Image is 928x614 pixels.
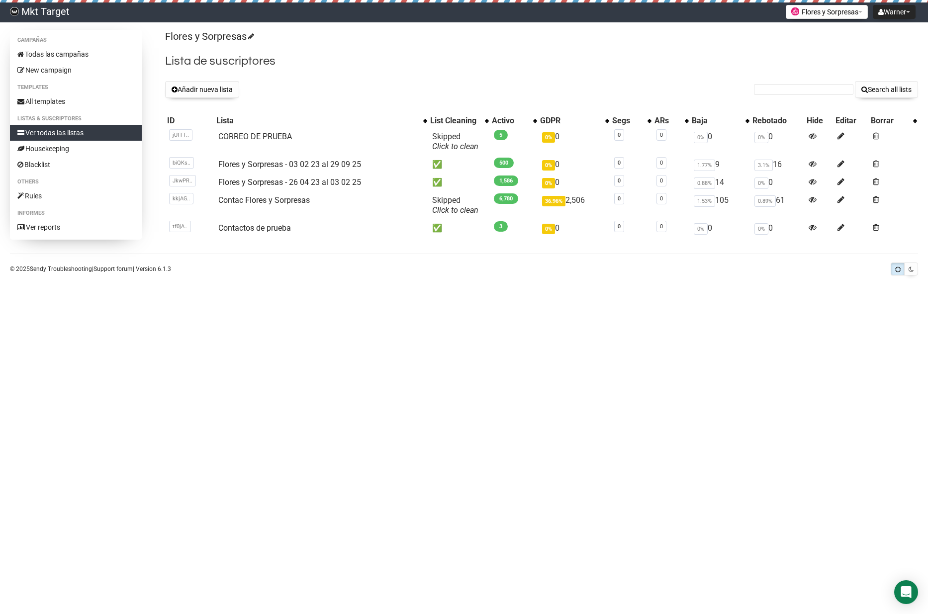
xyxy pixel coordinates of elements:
[660,195,663,202] a: 0
[490,114,539,128] th: Activo: No sort applied, activate to apply an ascending sort
[216,116,418,126] div: Lista
[618,223,621,230] a: 0
[432,195,478,215] span: Skipped
[542,224,555,234] span: 0%
[10,141,142,157] a: Housekeeping
[169,193,193,204] span: kkjAG..
[750,156,805,174] td: 16
[610,114,652,128] th: Segs: No sort applied, activate to apply an ascending sort
[754,195,776,207] span: 0.89%
[492,116,529,126] div: Activo
[694,177,715,189] span: 0.88%
[754,132,768,143] span: 0%
[791,7,799,15] img: favicons
[30,265,46,272] a: Sendy
[169,175,196,186] span: JkwPR..
[618,160,621,166] a: 0
[690,219,750,237] td: 0
[690,156,750,174] td: 9
[10,46,142,62] a: Todas las campañas
[660,132,663,138] a: 0
[660,160,663,166] a: 0
[10,113,142,125] li: Listas & Suscriptores
[432,205,478,215] a: Click to clean
[869,114,918,128] th: Borrar: No sort applied, activate to apply an ascending sort
[167,116,212,126] div: ID
[10,188,142,204] a: Rules
[786,5,868,19] button: Flores y Sorpresas
[10,219,142,235] a: Ver reports
[494,130,508,140] span: 5
[654,116,680,126] div: ARs
[894,580,918,604] div: Open Intercom Messenger
[165,81,239,98] button: Añadir nueva lista
[428,114,490,128] th: List Cleaning: No sort applied, activate to apply an ascending sort
[428,156,490,174] td: ✅
[873,5,916,19] button: Warner
[165,52,918,70] h2: Lista de suscriptores
[750,174,805,191] td: 0
[169,129,192,141] span: jUfTT..
[542,178,555,188] span: 0%
[612,116,643,126] div: Segs
[538,174,610,191] td: 0
[754,177,768,189] span: 0%
[218,177,361,187] a: Flores y Sorpresas - 26 04 23 al 03 02 25
[218,132,292,141] a: CORREO DE PRUEBA
[542,160,555,171] span: 0%
[494,193,518,204] span: 6,780
[48,265,92,272] a: Troubleshooting
[214,114,428,128] th: Lista: No sort applied, activate to apply an ascending sort
[218,160,361,169] a: Flores y Sorpresas - 03 02 23 al 29 09 25
[10,93,142,109] a: All templates
[750,219,805,237] td: 0
[538,128,610,156] td: 0
[750,128,805,156] td: 0
[660,223,663,230] a: 0
[690,128,750,156] td: 0
[428,174,490,191] td: ✅
[93,265,133,272] a: Support forum
[618,177,621,184] a: 0
[752,116,803,126] div: Rebotado
[690,191,750,219] td: 105
[494,158,514,168] span: 500
[542,196,565,206] span: 36.96%
[660,177,663,184] a: 0
[10,34,142,46] li: Campañas
[805,114,834,128] th: Hide: No sort applied, sorting is disabled
[494,175,518,186] span: 1,586
[690,174,750,191] td: 14
[694,223,708,235] span: 0%
[10,263,171,274] p: © 2025 | | | Version 6.1.3
[538,219,610,237] td: 0
[10,7,19,16] img: d30555bd1ab140a80d351df46be4d5e5
[169,221,191,232] span: tf0jA..
[10,125,142,141] a: Ver todas las listas
[692,116,741,126] div: Baja
[754,223,768,235] span: 0%
[494,221,508,232] span: 3
[430,116,480,126] div: List Cleaning
[652,114,690,128] th: ARs: No sort applied, activate to apply an ascending sort
[538,114,610,128] th: GDPR: No sort applied, activate to apply an ascending sort
[169,157,194,169] span: biQKs..
[538,156,610,174] td: 0
[10,176,142,188] li: Others
[540,116,600,126] div: GDPR
[871,116,908,126] div: Borrar
[750,191,805,219] td: 61
[694,132,708,143] span: 0%
[834,114,869,128] th: Editar: No sort applied, sorting is disabled
[690,114,750,128] th: Baja: No sort applied, activate to apply an ascending sort
[165,114,214,128] th: ID: No sort applied, sorting is disabled
[542,132,555,143] span: 0%
[694,160,715,171] span: 1.77%
[218,195,310,205] a: Contac Flores y Sorpresas
[750,114,805,128] th: Rebotado: No sort applied, sorting is disabled
[165,30,253,42] a: Flores y Sorpresas
[218,223,291,233] a: Contactos de prueba
[618,195,621,202] a: 0
[835,116,867,126] div: Editar
[10,207,142,219] li: Informes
